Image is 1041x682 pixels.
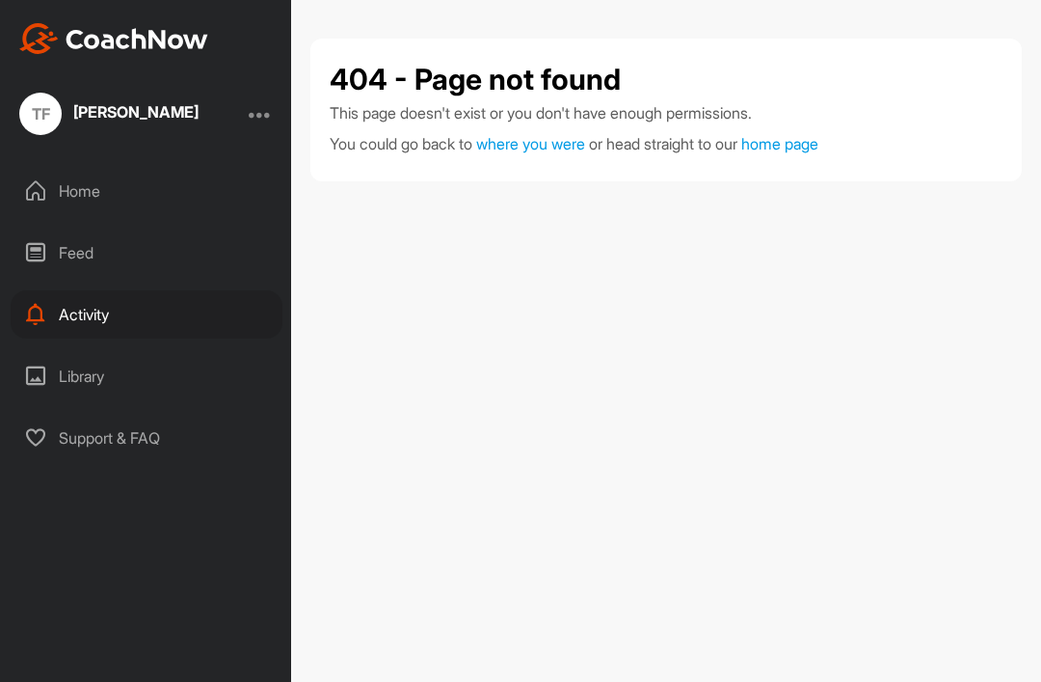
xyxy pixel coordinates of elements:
h1: 404 - Page not found [330,58,621,101]
div: Home [11,167,282,215]
div: TF [19,93,62,135]
div: Feed [11,229,282,277]
p: This page doesn't exist or you don't have enough permissions. [330,101,1002,124]
img: CoachNow [19,23,208,54]
div: Support & FAQ [11,414,282,462]
div: [PERSON_NAME] [73,104,199,120]
span: where you were [476,134,585,153]
a: home page [741,134,818,153]
div: Library [11,352,282,400]
p: You could go back to or head straight to our [330,132,1002,155]
div: Activity [11,290,282,339]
